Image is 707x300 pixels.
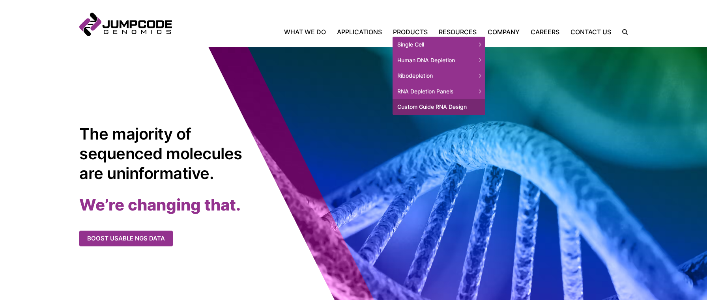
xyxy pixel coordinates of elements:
[79,124,247,183] h1: The majority of sequenced molecules are uninformative.
[387,27,433,37] a: Products
[79,231,173,247] a: Boost usable NGS data
[393,52,485,68] span: Human DNA Depletion
[172,27,617,37] nav: Primary Navigation
[284,27,331,37] a: What We Do
[433,27,482,37] a: Resources
[565,27,617,37] a: Contact Us
[393,99,485,115] a: Custom Guide RNA Design
[482,27,525,37] a: Company
[393,37,485,52] span: Single Cell
[79,195,353,215] h2: We’re changing that.
[393,84,485,99] span: RNA Depletion Panels
[331,27,387,37] a: Applications
[617,29,628,35] label: Search the site.
[525,27,565,37] a: Careers
[393,68,485,84] span: Ribodepletion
